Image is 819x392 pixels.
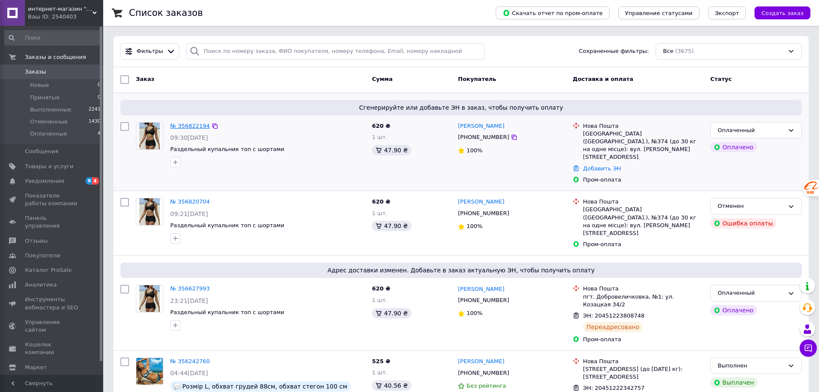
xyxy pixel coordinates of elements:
[372,285,390,292] span: 620 ₴
[137,47,163,56] span: Фильтры
[496,6,610,19] button: Скачать отчет по пром-оплате
[583,365,703,381] div: [STREET_ADDRESS] (до [DATE] кг): [STREET_ADDRESS]
[372,369,387,376] span: 1 шт.
[25,364,47,371] span: Маркет
[718,202,784,211] div: Отменен
[28,13,103,21] div: Ваш ID: 2540403
[25,318,80,334] span: Управление сайтом
[466,310,482,316] span: 100%
[98,81,101,89] span: 0
[746,9,810,16] a: Создать заказ
[456,208,511,219] div: [PHONE_NUMBER]
[715,10,739,16] span: Экспорт
[25,177,64,185] span: Уведомления
[25,53,86,61] span: Заказы и сообщения
[186,43,485,60] input: Поиск по номеру заказа, ФИО покупателя, номеру телефона, Email, номеру накладной
[710,76,732,82] span: Статус
[466,223,482,229] span: 100%
[503,9,603,17] span: Скачать отчет по пром-оплате
[98,130,101,138] span: 4
[25,252,60,259] span: Покупатели
[136,285,163,312] a: Фото товару
[458,198,504,206] a: [PERSON_NAME]
[174,383,181,390] img: :speech_balloon:
[583,358,703,365] div: Нова Пошта
[710,377,757,388] div: Выплачен
[718,289,784,298] div: Оплаченный
[718,361,784,370] div: Выполнен
[25,296,80,311] span: Инструменты вебмастера и SEO
[30,106,71,114] span: Выполненные
[583,312,644,319] span: ЭН: 20451223808748
[89,118,101,126] span: 1430
[458,285,504,293] a: [PERSON_NAME]
[170,222,284,228] a: Раздельный купальник топ с шортами
[583,198,703,206] div: Нова Пошта
[25,237,48,245] span: Отзывы
[170,134,208,141] span: 09:30[DATE]
[30,118,67,126] span: Отмененные
[583,322,643,332] div: Переадресовано
[583,206,703,237] div: [GEOGRAPHIC_DATA] ([GEOGRAPHIC_DATA].), №374 (до 30 кг на одне місце): вул. [PERSON_NAME][STREET_...
[170,198,210,205] a: № 356820704
[136,76,154,82] span: Заказ
[583,122,703,130] div: Нова Пошта
[170,285,210,292] a: № 356627993
[458,122,504,130] a: [PERSON_NAME]
[372,123,390,129] span: 620 ₴
[139,198,160,225] img: Фото товару
[139,285,160,312] img: Фото товару
[170,297,208,304] span: 23:21[DATE]
[25,214,80,230] span: Панель управления
[466,147,482,154] span: 100%
[170,210,208,217] span: 09:21[DATE]
[456,367,511,379] div: [PHONE_NUMBER]
[25,68,46,76] span: Заказы
[456,295,511,306] div: [PHONE_NUMBER]
[136,358,163,385] img: Фото товару
[124,103,798,112] span: Сгенерируйте или добавьте ЭН в заказ, чтобы получить оплату
[583,293,703,309] div: пгт. Добровеличковка, №1: ул. Козацкая 34/2
[129,8,203,18] h1: Список заказов
[25,192,80,207] span: Показатели работы компании
[124,266,798,275] span: Адрес доставки изменен. Добавьте в заказ актуальную ЭН, чтобы получить оплату
[372,210,387,216] span: 1 шт.
[170,370,208,377] span: 04:44[DATE]
[372,134,387,140] span: 1 шт.
[136,358,163,385] a: Фото товару
[583,336,703,343] div: Пром-оплата
[372,76,393,82] span: Сумма
[136,122,163,150] a: Фото товару
[136,198,163,225] a: Фото товару
[583,176,703,184] div: Пром-оплата
[583,130,703,161] div: [GEOGRAPHIC_DATA] ([GEOGRAPHIC_DATA].), №374 (до 30 кг на одне місце): вул. [PERSON_NAME][STREET_...
[92,177,99,185] span: 4
[89,106,101,114] span: 2241
[583,165,621,172] a: Добавить ЭН
[25,266,71,274] span: Каталог ProSale
[98,94,101,102] span: 0
[573,76,633,82] span: Доставка и оплата
[182,383,347,390] span: Розмір L, обхват грудей 88см, обхват стегон 100 см
[625,10,693,16] span: Управление статусами
[4,30,101,46] input: Поиск
[583,241,703,248] div: Пром-оплата
[25,163,74,170] span: Товары и услуги
[761,10,804,16] span: Создать заказ
[170,123,210,129] a: № 356822194
[86,177,92,185] span: 9
[170,146,284,152] a: Раздельный купальник топ с шортами
[139,123,160,149] img: Фото товару
[718,126,784,135] div: Оплаченный
[25,281,57,289] span: Аналитика
[710,218,776,228] div: Ошибка оплаты
[579,47,649,56] span: Сохраненные фильтры:
[583,285,703,293] div: Нова Пошта
[372,380,411,391] div: 40.56 ₴
[618,6,699,19] button: Управление статусами
[372,297,387,303] span: 1 шт.
[708,6,746,19] button: Экспорт
[466,383,506,389] span: Без рейтинга
[170,309,284,315] span: Раздельный купальник топ с шортами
